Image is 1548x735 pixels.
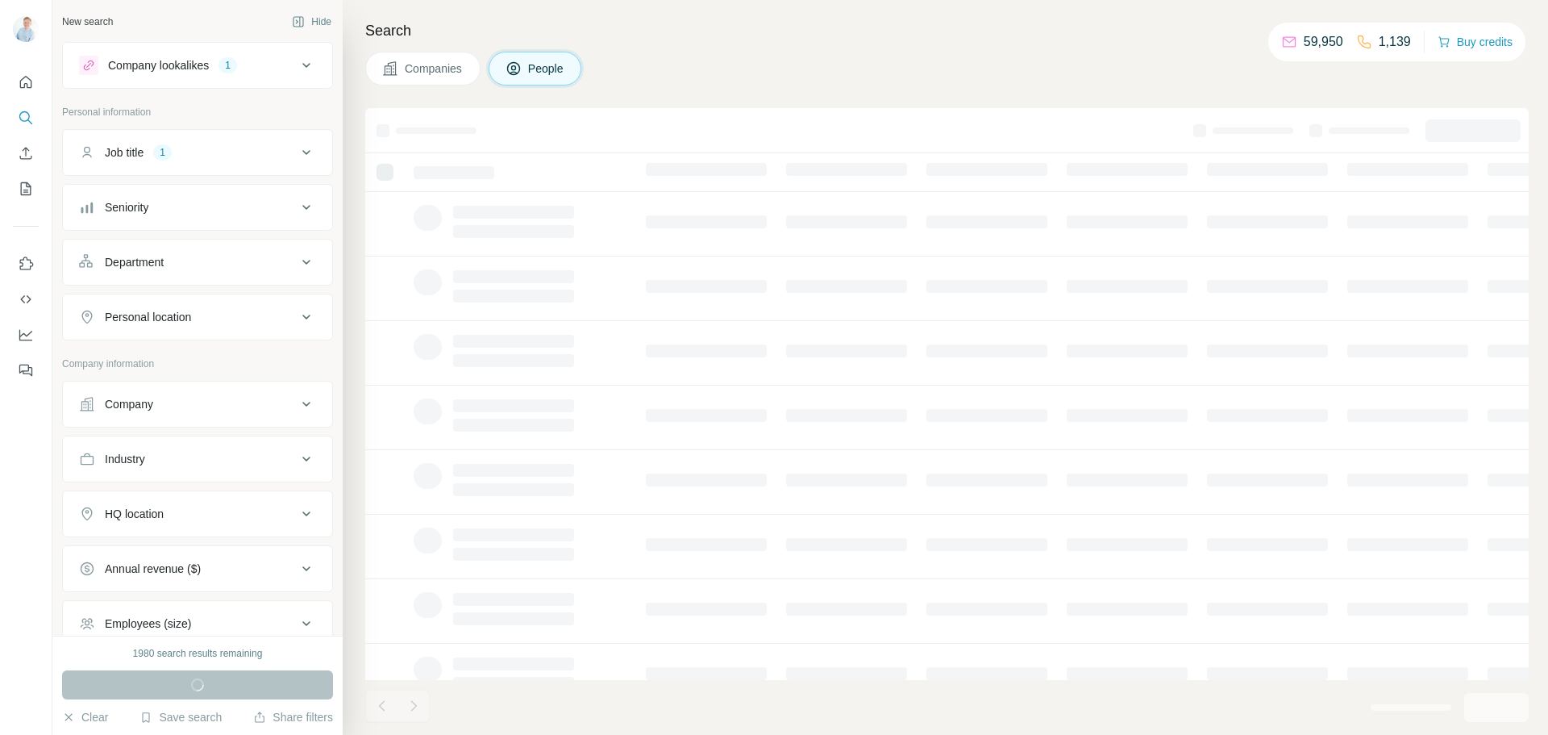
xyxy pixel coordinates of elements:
[153,145,172,160] div: 1
[139,709,222,725] button: Save search
[105,309,191,325] div: Personal location
[63,188,332,227] button: Seniority
[105,199,148,215] div: Seniority
[13,285,39,314] button: Use Surfe API
[1304,32,1343,52] p: 59,950
[63,46,332,85] button: Company lookalikes1
[253,709,333,725] button: Share filters
[1438,31,1513,53] button: Buy credits
[105,561,201,577] div: Annual revenue ($)
[63,549,332,588] button: Annual revenue ($)
[528,61,565,77] span: People
[133,646,263,661] div: 1980 search results remaining
[62,357,333,371] p: Company information
[281,10,343,34] button: Hide
[405,61,464,77] span: Companies
[63,440,332,478] button: Industry
[62,709,108,725] button: Clear
[105,506,164,522] div: HQ location
[105,396,153,412] div: Company
[13,249,39,278] button: Use Surfe on LinkedIn
[365,19,1529,42] h4: Search
[108,57,209,73] div: Company lookalikes
[62,15,113,29] div: New search
[13,356,39,385] button: Feedback
[105,144,144,161] div: Job title
[63,495,332,533] button: HQ location
[13,103,39,132] button: Search
[13,68,39,97] button: Quick start
[63,298,332,336] button: Personal location
[13,174,39,203] button: My lists
[63,385,332,424] button: Company
[63,604,332,643] button: Employees (size)
[13,320,39,349] button: Dashboard
[62,105,333,119] p: Personal information
[218,58,237,73] div: 1
[105,451,145,467] div: Industry
[63,133,332,172] button: Job title1
[1379,32,1411,52] p: 1,139
[105,254,164,270] div: Department
[13,16,39,42] img: Avatar
[105,616,191,632] div: Employees (size)
[13,139,39,168] button: Enrich CSV
[63,243,332,282] button: Department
